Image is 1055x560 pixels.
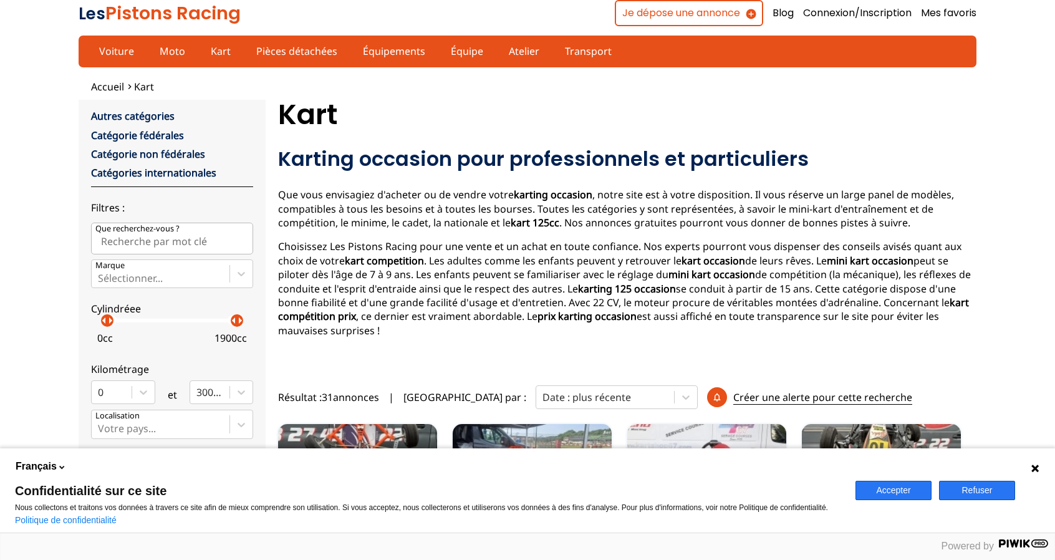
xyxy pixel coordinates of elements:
p: Filtres : [91,201,253,215]
h1: Kart [278,100,976,130]
p: et [168,388,177,402]
a: Exprit59 [278,424,437,518]
p: Nous collectons et traitons vos données à travers ce site afin de mieux comprendre son utilisatio... [15,503,841,512]
span: Français [16,460,57,473]
a: Blog [773,6,794,20]
span: | [388,390,394,404]
input: MarqueSélectionner... [98,273,100,284]
a: Voiture [91,41,142,62]
strong: kart compétition prix [278,296,969,323]
a: Autres catégories [91,109,175,123]
strong: prix karting occasion [537,309,637,323]
a: Kart CRG 2024[GEOGRAPHIC_DATA] [453,424,612,518]
img: Kart CRG 2024 [453,424,612,518]
p: arrow_right [103,313,118,328]
p: [GEOGRAPHIC_DATA] par : [403,390,526,404]
p: Cylindréee [91,302,253,316]
a: Catégorie fédérales [91,128,184,142]
img: KART KZ CHASSIS BIREL à MOTEUR TM Révisé à roder [627,424,786,518]
span: Powered by [942,541,995,551]
input: Que recherchez-vous ? [91,223,253,254]
a: Catégories internationales [91,166,216,180]
strong: kart competition [345,254,424,268]
p: Choisissez Les Pistons Racing pour une vente et un achat en toute confiance. Nos experts pourront... [278,239,976,337]
a: Équipe [443,41,491,62]
span: Confidentialité sur ce site [15,485,841,497]
p: Localisation [95,410,140,422]
a: Moto [152,41,193,62]
strong: mini kart occasion [668,268,755,281]
a: Catégorie non fédérales [91,147,205,161]
a: Politique de confidentialité [15,515,117,525]
img: Sodi [802,424,961,518]
p: Que vous envisagiez d'acheter ou de vendre votre , notre site est à votre disposition. Il vous ré... [278,188,976,229]
p: 1900 cc [214,331,247,345]
a: Kart [134,80,154,94]
h2: Karting occasion pour professionnels et particuliers [278,147,976,171]
a: Équipements [355,41,433,62]
p: Marque [95,260,125,271]
a: LesPistons Racing [79,1,241,26]
p: arrow_right [233,313,248,328]
p: Kilométrage [91,362,253,376]
a: Connexion/Inscription [803,6,912,20]
a: Kart [203,41,239,62]
a: Pièces détachées [248,41,345,62]
a: Transport [557,41,620,62]
strong: karting occasion [514,188,592,201]
strong: karting 125 occasion [578,282,676,296]
a: Atelier [501,41,547,62]
span: Les [79,2,105,25]
button: Accepter [855,481,932,500]
a: Accueil [91,80,124,94]
img: Exprit [278,424,437,518]
strong: mini kart occasion [827,254,913,268]
strong: kart occasion [682,254,745,268]
p: arrow_left [97,313,112,328]
input: 0 [98,387,100,398]
a: Mes favoris [921,6,976,20]
input: 300000 [196,387,199,398]
input: Votre pays... [98,423,100,434]
strong: kart 125cc [511,216,559,229]
p: Créer une alerte pour cette recherche [733,390,912,405]
a: KART KZ CHASSIS BIREL à MOTEUR TM Révisé à roder67 [627,424,786,518]
p: Que recherchez-vous ? [95,223,180,234]
p: arrow_left [226,313,241,328]
a: Sodi59 [802,424,961,518]
button: Refuser [939,481,1015,500]
p: 0 cc [97,331,113,345]
span: Résultat : 31 annonces [278,390,379,404]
